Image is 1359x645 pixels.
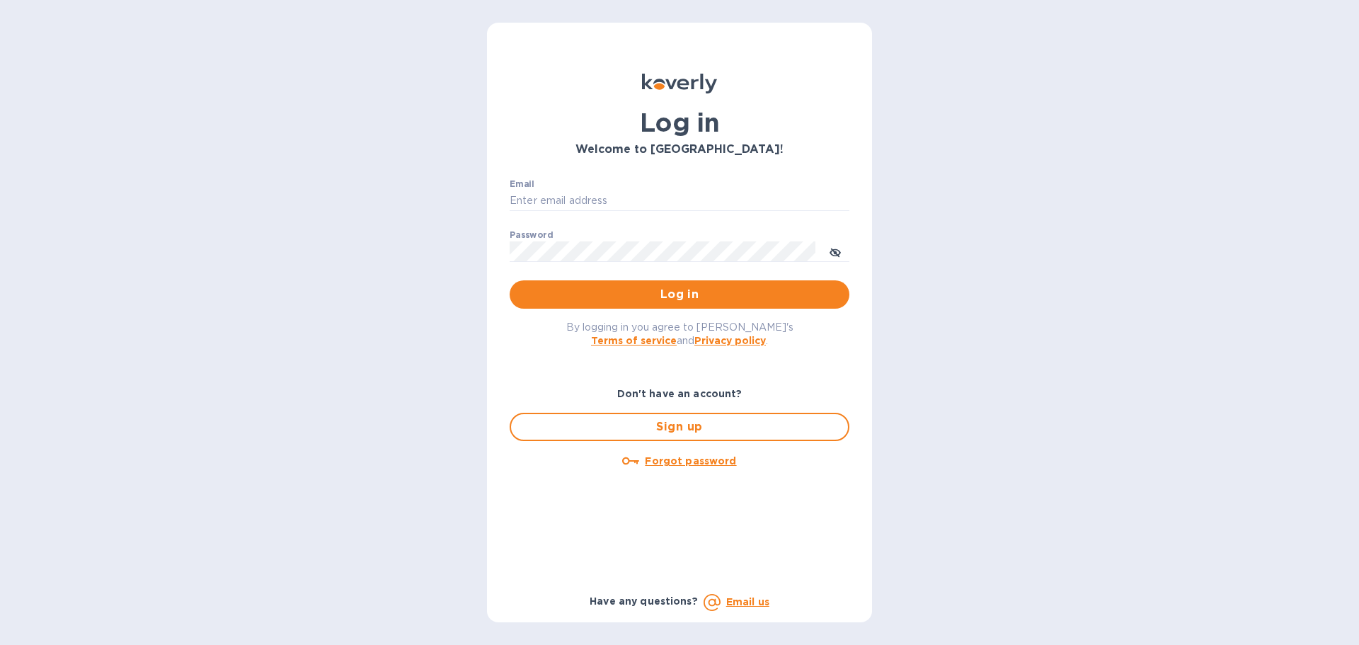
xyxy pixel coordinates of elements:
[522,418,837,435] span: Sign up
[694,335,766,346] a: Privacy policy
[510,180,534,188] label: Email
[642,74,717,93] img: Koverly
[521,286,838,303] span: Log in
[510,280,849,309] button: Log in
[510,190,849,212] input: Enter email address
[590,595,698,607] b: Have any questions?
[510,413,849,441] button: Sign up
[510,143,849,156] h3: Welcome to [GEOGRAPHIC_DATA]!
[566,321,793,346] span: By logging in you agree to [PERSON_NAME]'s and .
[591,335,677,346] a: Terms of service
[821,237,849,266] button: toggle password visibility
[510,108,849,137] h1: Log in
[617,388,742,399] b: Don't have an account?
[726,596,769,607] a: Email us
[510,231,553,239] label: Password
[645,455,736,467] u: Forgot password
